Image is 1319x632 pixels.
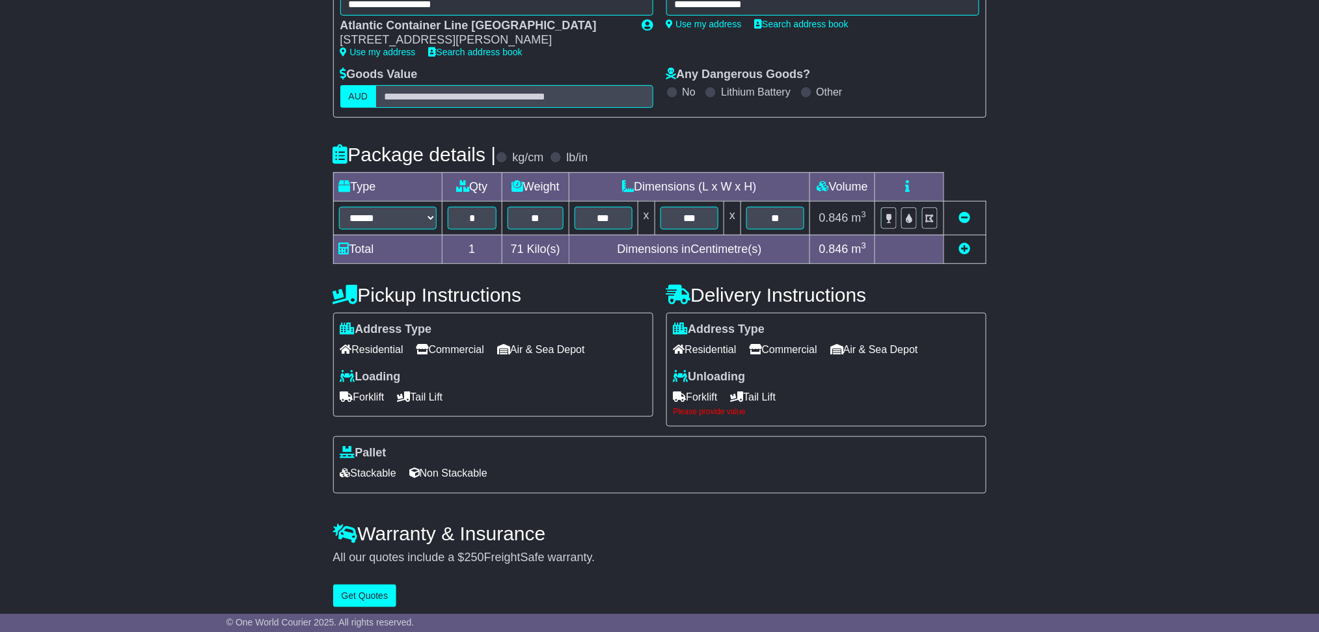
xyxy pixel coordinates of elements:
[340,47,416,57] a: Use my address
[721,86,791,98] label: Lithium Battery
[333,551,986,565] div: All our quotes include a $ FreightSafe warranty.
[497,339,585,360] span: Air & Sea Depot
[333,235,442,263] td: Total
[683,86,696,98] label: No
[340,339,403,360] span: Residential
[340,68,418,82] label: Goods Value
[511,243,524,256] span: 71
[340,85,377,108] label: AUD
[512,151,543,165] label: kg/cm
[666,19,742,29] a: Use my address
[442,235,502,263] td: 1
[830,339,918,360] span: Air & Sea Depot
[569,235,810,263] td: Dimensions in Centimetre(s)
[959,243,971,256] a: Add new item
[442,172,502,201] td: Qty
[340,387,385,407] span: Forklift
[333,585,397,607] button: Get Quotes
[340,370,401,384] label: Loading
[819,211,849,224] span: 0.846
[340,33,629,47] div: [STREET_ADDRESS][PERSON_NAME]
[673,407,979,416] div: Please provide value
[862,241,867,250] sup: 3
[817,86,843,98] label: Other
[398,387,443,407] span: Tail Lift
[819,243,849,256] span: 0.846
[429,47,523,57] a: Search address book
[333,144,496,165] h4: Package details |
[409,463,487,483] span: Non Stackable
[569,172,810,201] td: Dimensions (L x W x H)
[333,172,442,201] td: Type
[465,551,484,564] span: 250
[566,151,588,165] label: lb/in
[724,201,741,235] td: x
[340,463,396,483] span: Stackable
[959,211,971,224] a: Remove this item
[502,172,569,201] td: Weight
[810,172,875,201] td: Volume
[862,209,867,219] sup: 3
[755,19,849,29] a: Search address book
[333,523,986,544] h4: Warranty & Insurance
[340,323,432,337] label: Address Type
[750,339,817,360] span: Commercial
[673,323,765,337] label: Address Type
[638,201,655,235] td: x
[673,387,718,407] span: Forklift
[340,19,629,33] div: Atlantic Container Line [GEOGRAPHIC_DATA]
[852,211,867,224] span: m
[852,243,867,256] span: m
[666,284,986,306] h4: Delivery Instructions
[226,617,415,627] span: © One World Courier 2025. All rights reserved.
[416,339,484,360] span: Commercial
[340,446,387,460] label: Pallet
[673,370,746,384] label: Unloading
[731,387,776,407] span: Tail Lift
[673,339,737,360] span: Residential
[666,68,811,82] label: Any Dangerous Goods?
[502,235,569,263] td: Kilo(s)
[333,284,653,306] h4: Pickup Instructions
